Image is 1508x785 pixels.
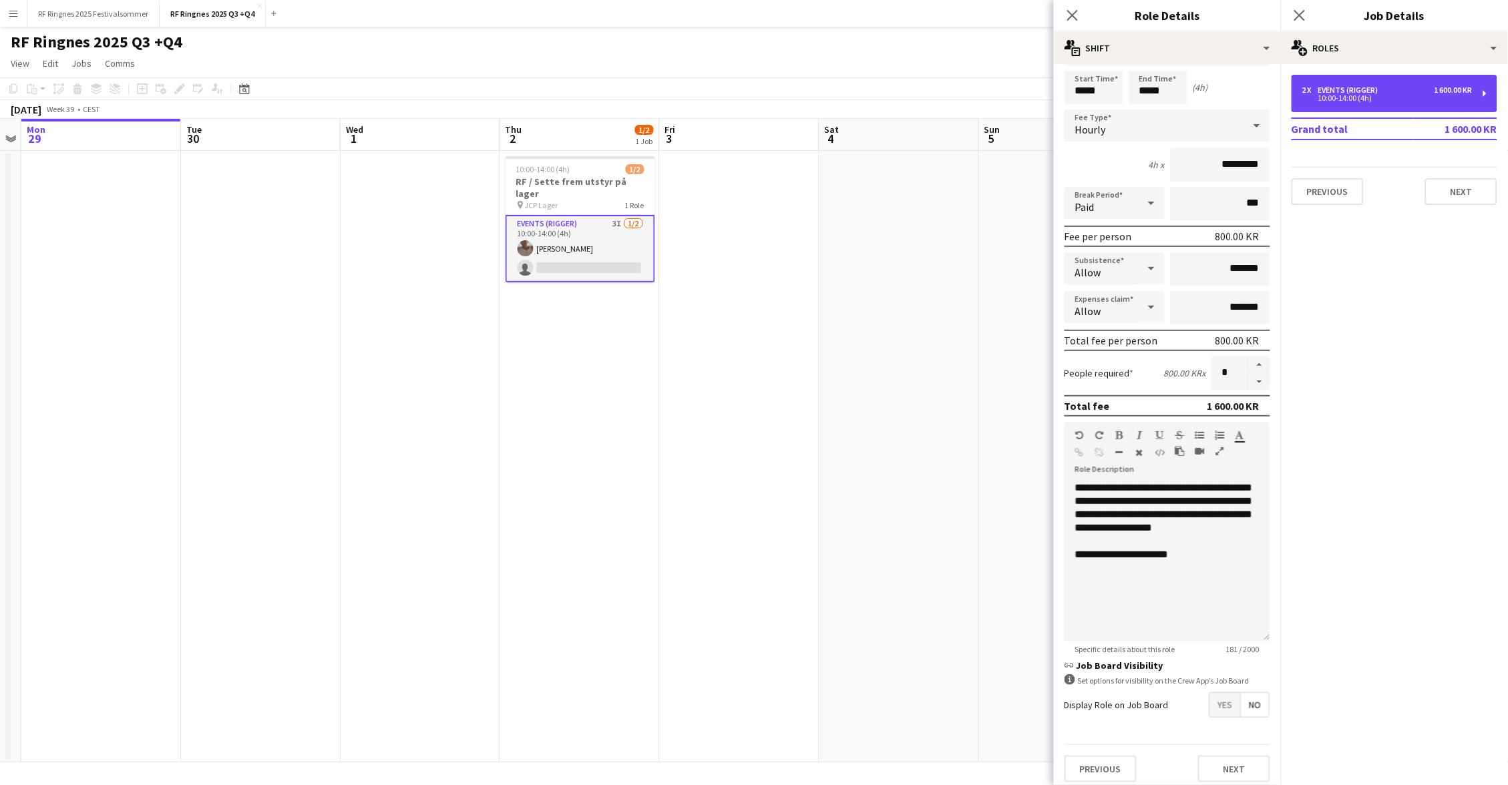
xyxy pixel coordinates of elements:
[1135,430,1145,441] button: Italic
[1302,95,1473,101] div: 10:00-14:00 (4h)
[1281,7,1508,24] h3: Job Details
[1155,430,1165,441] button: Underline
[1054,7,1281,24] h3: Role Details
[5,55,35,72] a: View
[66,55,97,72] a: Jobs
[1135,447,1145,458] button: Clear Formatting
[100,55,140,72] a: Comms
[1249,374,1270,390] button: Decrease
[1065,399,1110,413] div: Total fee
[1065,660,1270,672] h3: Job Board Visibility
[635,125,654,135] span: 1/2
[1425,178,1497,205] button: Next
[1195,446,1205,457] button: Insert video
[1207,399,1260,413] div: 1 600.00 KR
[186,123,202,136] span: Tue
[1065,756,1137,782] button: Previous
[506,215,655,282] app-card-role: Events (Rigger)3I1/210:00-14:00 (4h)[PERSON_NAME]
[1413,118,1497,140] td: 1 600.00 KR
[184,131,202,146] span: 30
[1164,367,1206,379] div: 800.00 KR x
[1215,446,1225,457] button: Fullscreen
[1065,230,1132,243] div: Fee per person
[346,123,363,136] span: Wed
[1075,266,1101,279] span: Allow
[1292,118,1413,140] td: Grand total
[1198,756,1270,782] button: Next
[636,136,653,146] div: 1 Job
[1175,446,1185,457] button: Paste as plain text
[71,57,91,69] span: Jobs
[1215,430,1225,441] button: Ordered List
[1065,699,1169,711] label: Display Role on Job Board
[1065,674,1270,687] div: Set options for visibility on the Crew App’s Job Board
[1318,85,1384,95] div: Events (Rigger)
[37,55,63,72] a: Edit
[1249,356,1270,374] button: Increase
[506,176,655,200] h3: RF / Sette frem utstyr på lager
[1115,447,1125,458] button: Horizontal Line
[1193,81,1208,93] div: (4h)
[1236,430,1245,441] button: Text Color
[344,131,363,146] span: 1
[43,57,58,69] span: Edit
[1215,230,1260,243] div: 800.00 KR
[1065,367,1134,379] label: People required
[11,103,41,116] div: [DATE]
[506,156,655,282] app-job-card: 10:00-14:00 (4h)1/2RF / Sette frem utstyr på lager JCP Lager1 RoleEvents (Rigger)3I1/210:00-14:00...
[105,57,135,69] span: Comms
[1075,430,1085,441] button: Undo
[823,131,839,146] span: 4
[25,131,45,146] span: 29
[1155,447,1165,458] button: HTML Code
[1095,430,1105,441] button: Redo
[1195,430,1205,441] button: Unordered List
[1075,123,1106,136] span: Hourly
[626,164,644,174] span: 1/2
[83,104,100,114] div: CEST
[1281,32,1508,64] div: Roles
[11,32,182,52] h1: RF Ringnes 2025 Q3 +Q4
[1215,644,1270,654] span: 181 / 2000
[1210,693,1241,717] span: Yes
[516,164,570,174] span: 10:00-14:00 (4h)
[1054,32,1281,64] div: Shift
[525,200,558,210] span: JCP Lager
[1075,200,1095,214] span: Paid
[663,131,676,146] span: 3
[984,123,1000,136] span: Sun
[1075,304,1101,318] span: Allow
[1242,693,1270,717] span: No
[44,104,77,114] span: Week 39
[825,123,839,136] span: Sat
[1302,85,1318,95] div: 2 x
[1065,334,1158,347] div: Total fee per person
[27,1,160,27] button: RF Ringnes 2025 Festivalsommer
[665,123,676,136] span: Fri
[11,57,29,69] span: View
[982,131,1000,146] span: 5
[27,123,45,136] span: Mon
[1065,644,1186,654] span: Specific details about this role
[504,131,522,146] span: 2
[625,200,644,210] span: 1 Role
[1435,85,1473,95] div: 1 600.00 KR
[1175,430,1185,441] button: Strikethrough
[1115,430,1125,441] button: Bold
[160,1,266,27] button: RF Ringnes 2025 Q3 +Q4
[1215,334,1260,347] div: 800.00 KR
[506,123,522,136] span: Thu
[1149,159,1165,171] div: 4h x
[1292,178,1364,205] button: Previous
